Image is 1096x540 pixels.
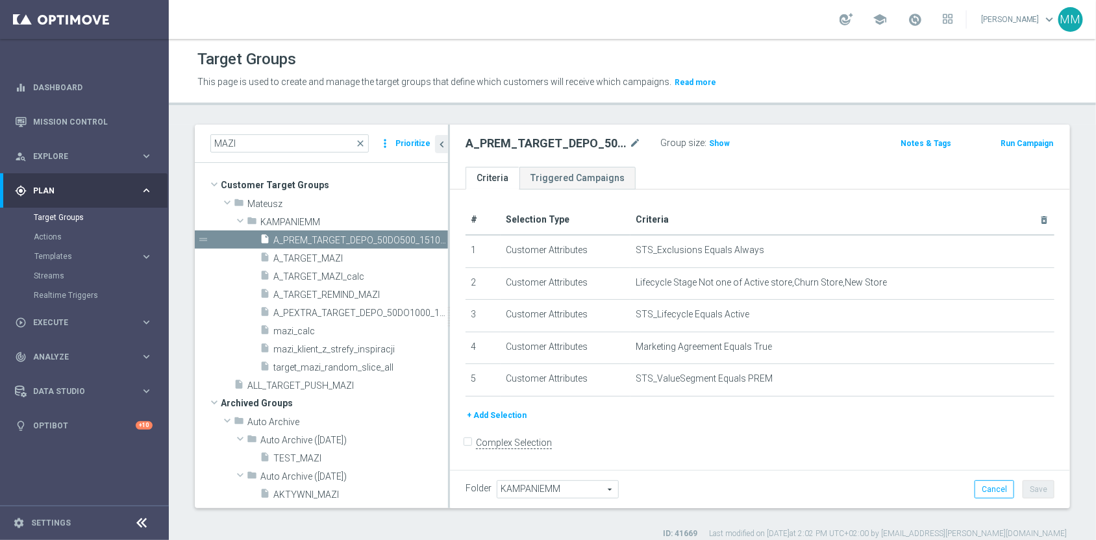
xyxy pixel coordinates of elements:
[33,353,140,361] span: Analyze
[1043,12,1057,27] span: keyboard_arrow_down
[1039,215,1049,225] i: delete_forever
[33,187,140,195] span: Plan
[663,528,697,539] label: ID: 41669
[466,300,501,332] td: 3
[197,77,671,87] span: This page is used to create and manage the target groups that define which customers will receive...
[1023,480,1054,498] button: Save
[15,151,140,162] div: Explore
[140,385,153,397] i: keyboard_arrow_right
[34,252,127,260] span: Templates
[260,361,270,376] i: insert_drive_file
[140,316,153,328] i: keyboard_arrow_right
[501,205,630,235] th: Selection Type
[636,373,773,384] span: STS_ValueSegment Equals PREM
[15,420,27,432] i: lightbulb
[273,453,448,464] span: TEST_MAZI
[260,325,270,339] i: insert_drive_file
[1058,7,1083,32] div: MM
[33,104,153,139] a: Mission Control
[247,199,448,210] span: Mateusz
[14,151,153,162] button: person_search Explore keyboard_arrow_right
[15,317,140,328] div: Execute
[466,136,627,151] h2: A_PREM_TARGET_DEPO_50DO500_151025
[260,288,270,303] i: insert_drive_file
[980,10,1058,29] a: [PERSON_NAME]keyboard_arrow_down
[33,319,140,326] span: Execute
[247,380,448,391] span: ALL_TARGET_PUSH_MAZI
[247,417,448,428] span: Auto Archive
[221,394,448,412] span: Archived Groups
[260,452,270,467] i: insert_drive_file
[673,75,717,90] button: Read more
[273,253,448,264] span: A_TARGET_MAZI
[14,386,153,397] button: Data Studio keyboard_arrow_right
[260,217,448,228] span: KAMPANIEMM
[273,362,448,373] span: target_mazi_random_slice_all
[260,306,270,321] i: insert_drive_file
[247,506,257,521] i: folder
[466,332,501,364] td: 4
[33,408,136,443] a: Optibot
[273,289,448,301] span: A_TARGET_REMIND_MAZI
[34,271,135,281] a: Streams
[355,138,366,149] span: close
[999,136,1054,151] button: Run Campaign
[247,470,257,485] i: folder
[34,252,140,260] div: Templates
[466,364,501,397] td: 5
[435,135,448,153] button: chevron_left
[636,245,764,256] span: STS_Exclusions Equals Always
[14,186,153,196] button: gps_fixed Plan keyboard_arrow_right
[15,185,27,197] i: gps_fixed
[273,271,448,282] span: A_TARGET_MAZI_calc
[15,104,153,139] div: Mission Control
[14,82,153,93] button: equalizer Dashboard
[34,266,168,286] div: Streams
[31,519,71,527] a: Settings
[14,117,153,127] button: Mission Control
[260,508,448,519] span: Auto Archive (2023-05-03)
[14,317,153,328] button: play_circle_outline Execute keyboard_arrow_right
[140,150,153,162] i: keyboard_arrow_right
[234,197,244,212] i: folder
[136,421,153,430] div: +10
[15,70,153,104] div: Dashboard
[709,139,730,148] span: Show
[466,167,519,190] a: Criteria
[975,480,1014,498] button: Cancel
[34,290,135,301] a: Realtime Triggers
[636,341,772,352] span: Marketing Agreement Equals True
[379,134,392,153] i: more_vert
[501,332,630,364] td: Customer Attributes
[15,151,27,162] i: person_search
[234,379,244,394] i: insert_drive_file
[34,251,153,262] button: Templates keyboard_arrow_right
[140,251,153,263] i: keyboard_arrow_right
[476,437,552,449] label: Complex Selection
[629,136,641,151] i: mode_edit
[273,489,448,500] span: AKTYWNI_MAZI
[34,286,168,305] div: Realtime Triggers
[140,350,153,363] i: keyboard_arrow_right
[260,343,270,358] i: insert_drive_file
[260,488,270,503] i: insert_drive_file
[636,214,669,225] span: Criteria
[501,267,630,300] td: Customer Attributes
[260,471,448,482] span: Auto Archive (2023-04-13)
[273,326,448,337] span: mazi_calc
[15,351,27,363] i: track_changes
[247,215,257,230] i: folder
[900,136,953,151] button: Notes & Tags
[436,138,448,151] i: chevron_left
[197,50,296,69] h1: Target Groups
[15,386,140,397] div: Data Studio
[15,351,140,363] div: Analyze
[14,421,153,431] button: lightbulb Optibot +10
